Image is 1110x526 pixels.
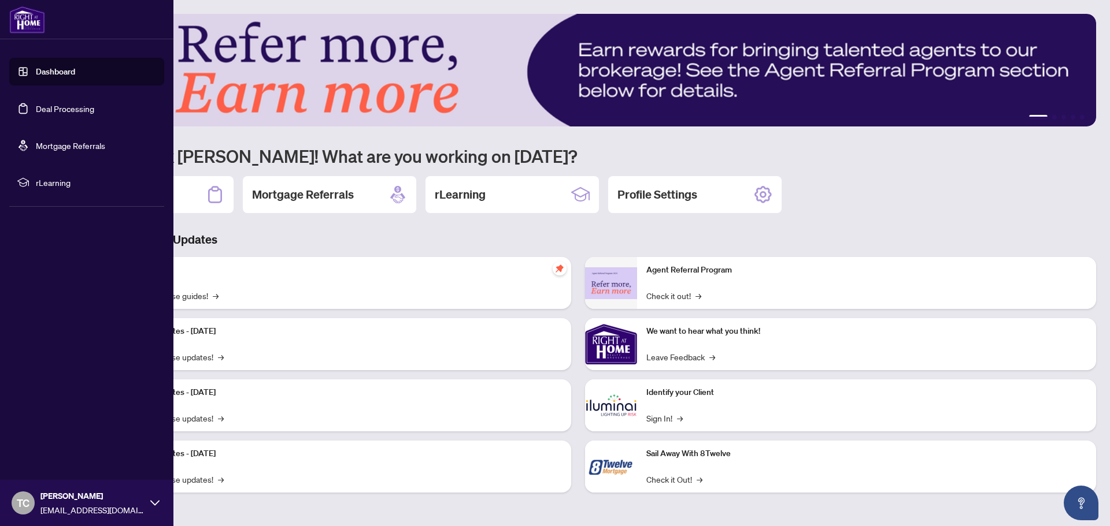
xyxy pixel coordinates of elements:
a: Sign In!→ [646,412,683,424]
h2: rLearning [435,186,486,203]
p: Agent Referral Program [646,264,1087,277]
img: Slide 0 [60,14,1096,126]
button: 1 [1029,115,1048,120]
img: logo [9,6,45,33]
span: → [218,350,224,363]
span: → [697,473,702,486]
span: → [695,289,701,302]
img: Agent Referral Program [585,267,637,299]
h3: Brokerage & Industry Updates [60,232,1096,248]
p: Platform Updates - [DATE] [121,325,562,338]
h1: Welcome back [PERSON_NAME]! What are you working on [DATE]? [60,145,1096,167]
p: Self-Help [121,264,562,277]
button: 5 [1080,115,1085,120]
button: 2 [1052,115,1057,120]
a: Dashboard [36,66,75,77]
span: rLearning [36,176,156,189]
span: TC [17,495,29,511]
p: We want to hear what you think! [646,325,1087,338]
p: Platform Updates - [DATE] [121,447,562,460]
button: 4 [1071,115,1075,120]
a: Check it Out!→ [646,473,702,486]
span: [EMAIL_ADDRESS][DOMAIN_NAME] [40,503,145,516]
h2: Mortgage Referrals [252,186,354,203]
button: Open asap [1064,486,1098,520]
a: Deal Processing [36,103,94,114]
span: → [213,289,219,302]
img: Identify your Client [585,379,637,431]
p: Identify your Client [646,386,1087,399]
span: → [218,473,224,486]
span: [PERSON_NAME] [40,490,145,502]
p: Sail Away With 8Twelve [646,447,1087,460]
img: Sail Away With 8Twelve [585,441,637,493]
a: Check it out!→ [646,289,701,302]
p: Platform Updates - [DATE] [121,386,562,399]
button: 3 [1061,115,1066,120]
h2: Profile Settings [617,186,697,203]
span: → [677,412,683,424]
span: → [709,350,715,363]
span: pushpin [553,262,567,275]
img: We want to hear what you think! [585,318,637,370]
a: Mortgage Referrals [36,140,105,151]
a: Leave Feedback→ [646,350,715,363]
span: → [218,412,224,424]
